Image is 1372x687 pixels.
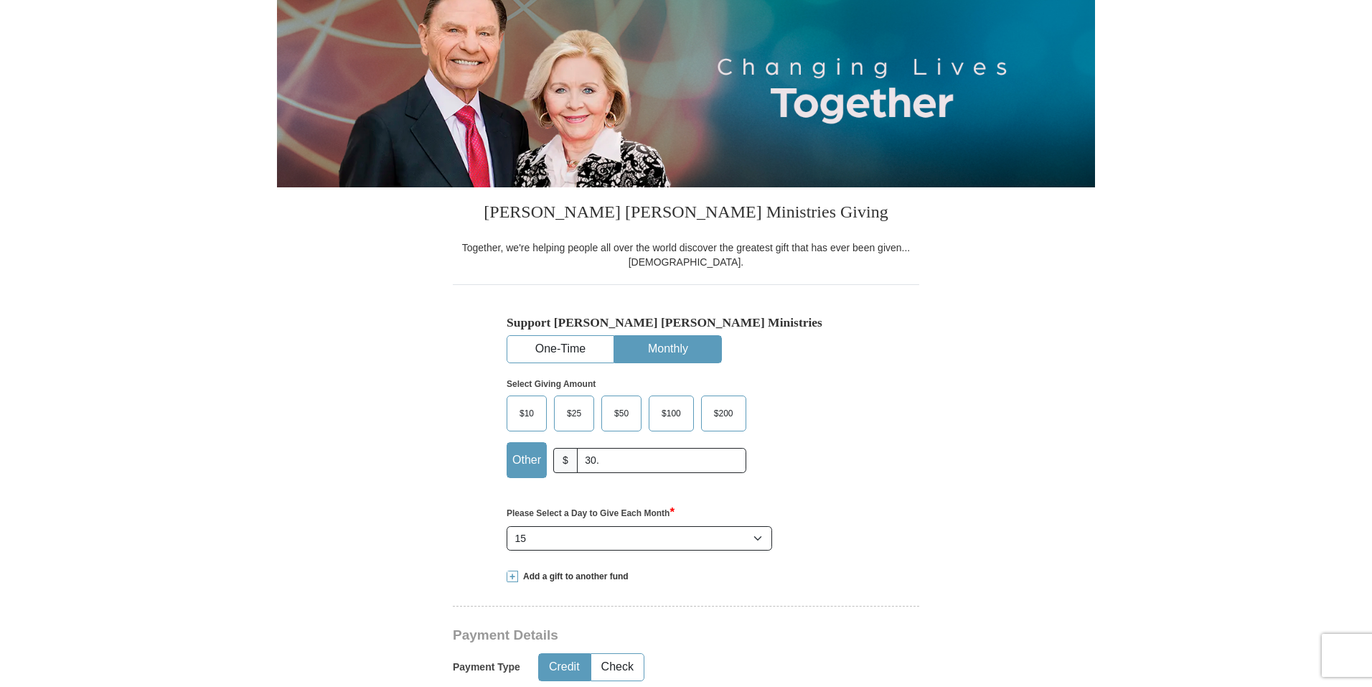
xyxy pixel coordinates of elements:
span: $200 [707,403,741,424]
div: Together, we're helping people all over the world discover the greatest gift that has ever been g... [453,240,919,269]
span: $100 [654,403,688,424]
span: $25 [560,403,588,424]
button: Credit [539,654,590,681]
label: Other [507,443,546,477]
h5: Support [PERSON_NAME] [PERSON_NAME] Ministries [507,315,865,330]
button: Monthly [615,336,721,363]
button: One-Time [507,336,614,363]
span: Add a gift to another fund [518,571,629,583]
input: Other Amount [577,448,746,473]
span: $50 [607,403,636,424]
span: $ [553,448,578,473]
h5: Payment Type [453,661,520,673]
span: $10 [512,403,541,424]
h3: Payment Details [453,627,819,644]
strong: Please Select a Day to Give Each Month [507,508,675,518]
button: Check [591,654,644,681]
strong: Select Giving Amount [507,379,596,389]
h3: [PERSON_NAME] [PERSON_NAME] Ministries Giving [453,187,919,240]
